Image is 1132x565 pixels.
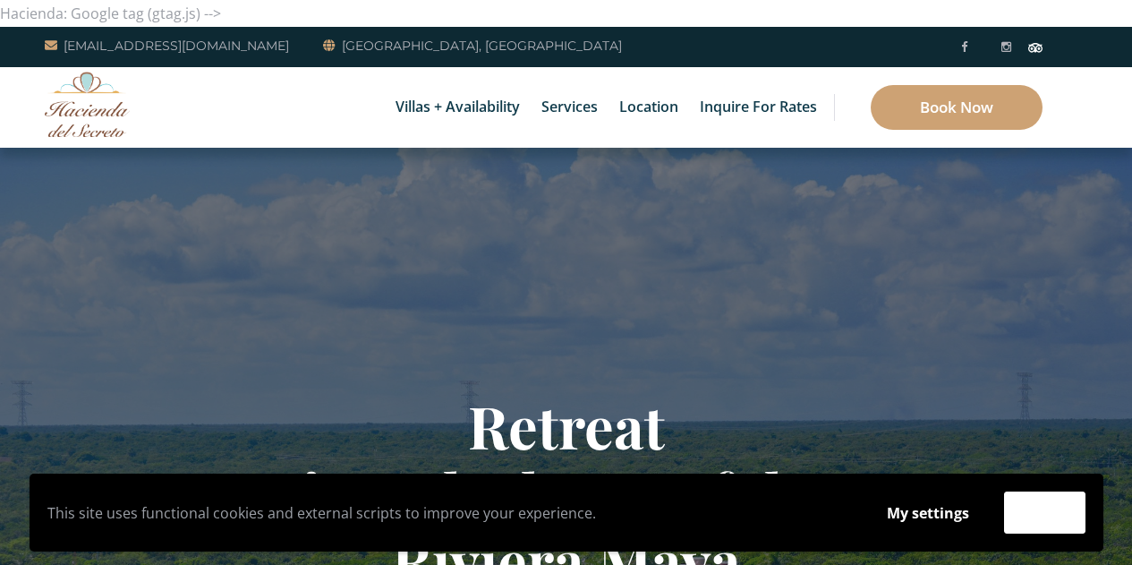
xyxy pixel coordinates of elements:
[1004,492,1085,534] button: Accept
[45,72,130,137] img: Awesome Logo
[45,35,289,56] a: [EMAIL_ADDRESS][DOMAIN_NAME]
[691,67,826,148] a: Inquire for Rates
[323,35,622,56] a: [GEOGRAPHIC_DATA], [GEOGRAPHIC_DATA]
[47,500,852,526] p: This site uses functional cookies and external scripts to improve your experience.
[871,85,1043,130] a: Book Now
[610,67,687,148] a: Location
[870,492,986,534] button: My settings
[1028,43,1043,52] img: Tripadvisor_logomark.svg
[387,67,529,148] a: Villas + Availability
[532,67,607,148] a: Services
